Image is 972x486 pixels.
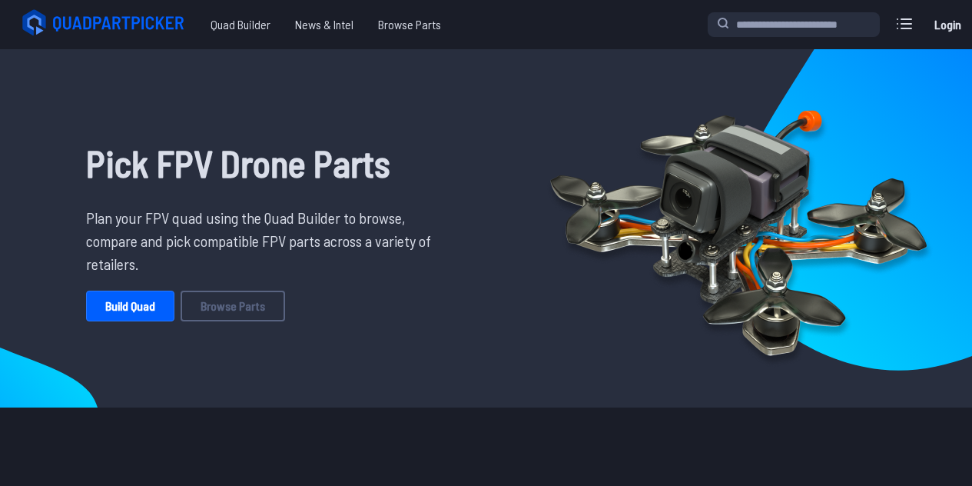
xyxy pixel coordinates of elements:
[283,9,366,40] a: News & Intel
[366,9,453,40] a: Browse Parts
[86,291,174,321] a: Build Quad
[198,9,283,40] a: Quad Builder
[929,9,966,40] a: Login
[181,291,285,321] a: Browse Parts
[86,135,431,191] h1: Pick FPV Drone Parts
[517,75,960,382] img: Quadcopter
[86,206,431,275] p: Plan your FPV quad using the Quad Builder to browse, compare and pick compatible FPV parts across...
